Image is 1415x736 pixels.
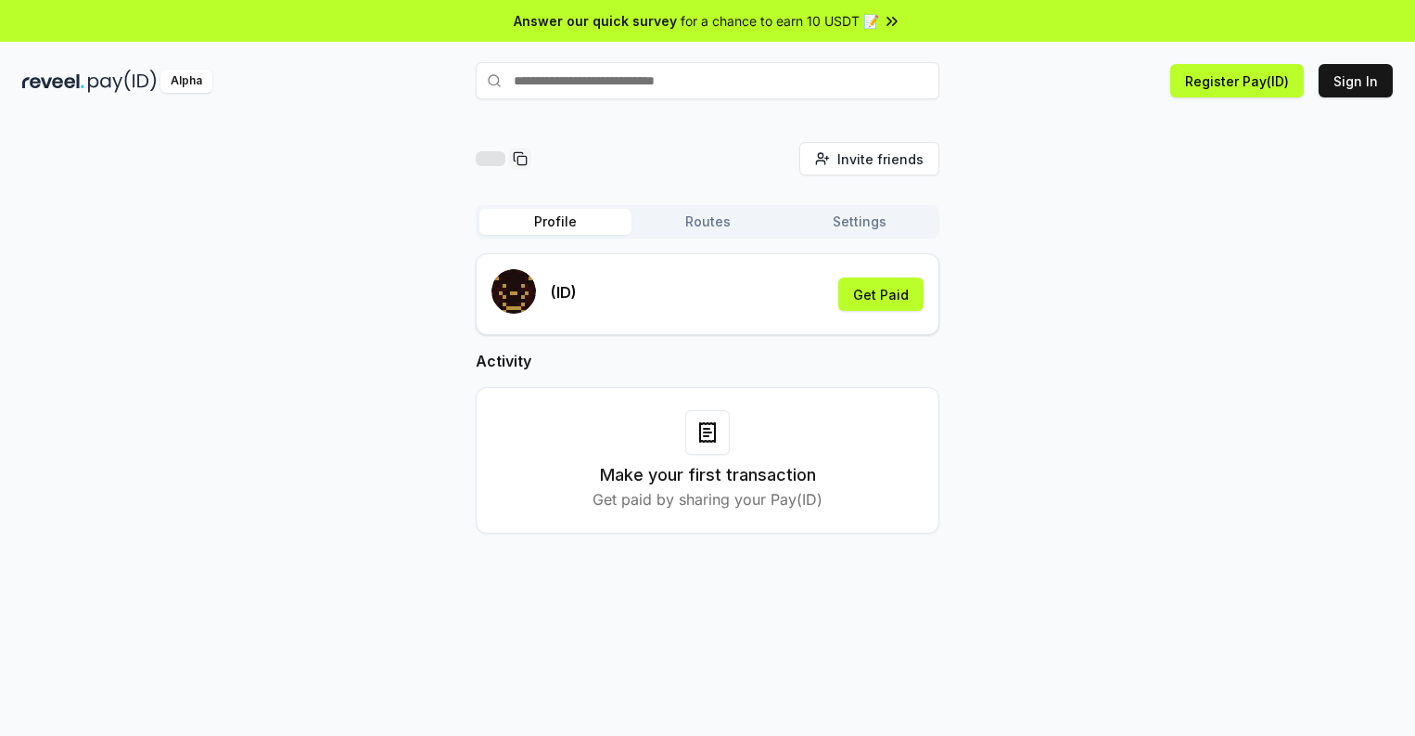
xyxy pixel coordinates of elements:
[1319,64,1393,97] button: Sign In
[799,142,939,175] button: Invite friends
[551,281,577,303] p: (ID)
[838,278,924,311] button: Get Paid
[514,11,677,31] span: Answer our quick survey
[479,209,631,235] button: Profile
[88,70,157,93] img: pay_id
[837,149,924,169] span: Invite friends
[476,350,939,372] h2: Activity
[593,488,822,510] p: Get paid by sharing your Pay(ID)
[784,209,936,235] button: Settings
[681,11,879,31] span: for a chance to earn 10 USDT 📝
[160,70,212,93] div: Alpha
[22,70,84,93] img: reveel_dark
[1170,64,1304,97] button: Register Pay(ID)
[631,209,784,235] button: Routes
[600,462,816,488] h3: Make your first transaction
